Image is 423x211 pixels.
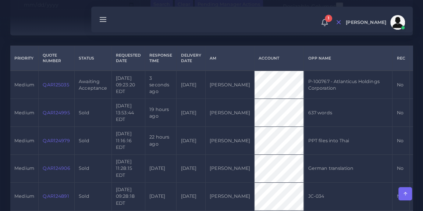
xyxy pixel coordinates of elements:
[111,99,145,127] td: [DATE] 13:53:44 EDT
[39,46,75,71] th: Quote Number
[304,155,392,183] td: German translation
[205,71,254,99] td: [PERSON_NAME]
[304,127,392,155] td: PPT files into Thai
[392,183,409,211] td: No
[304,46,392,71] th: Opp Name
[392,71,409,99] td: No
[390,15,405,30] img: avatar
[145,99,177,127] td: 19 hours ago
[205,155,254,183] td: [PERSON_NAME]
[43,165,70,171] a: QAR124906
[205,99,254,127] td: [PERSON_NAME]
[14,82,34,87] span: medium
[43,110,70,115] a: QAR124995
[318,19,331,26] a: 1
[74,99,111,127] td: Sold
[177,46,205,71] th: Delivery Date
[14,165,34,171] span: medium
[74,46,111,71] th: Status
[177,183,205,211] td: [DATE]
[205,127,254,155] td: [PERSON_NAME]
[74,155,111,183] td: Sold
[111,46,145,71] th: Requested Date
[177,99,205,127] td: [DATE]
[111,155,145,183] td: [DATE] 11:28:15 EDT
[145,155,177,183] td: [DATE]
[111,71,145,99] td: [DATE] 09:23:20 EDT
[43,193,69,199] a: QAR124891
[342,15,408,30] a: [PERSON_NAME]avatar
[304,183,392,211] td: JC-034
[304,99,392,127] td: 637 words
[14,138,34,143] span: medium
[145,46,177,71] th: Response Time
[177,71,205,99] td: [DATE]
[392,99,409,127] td: No
[74,71,111,99] td: Awaiting Acceptance
[205,183,254,211] td: [PERSON_NAME]
[392,127,409,155] td: No
[177,127,205,155] td: [DATE]
[346,20,386,25] span: [PERSON_NAME]
[205,46,254,71] th: AM
[74,183,111,211] td: Sold
[111,183,145,211] td: [DATE] 09:28:18 EDT
[254,46,303,71] th: Account
[14,110,34,115] span: medium
[111,127,145,155] td: [DATE] 11:16:16 EDT
[43,82,69,87] a: QAR125035
[325,15,332,22] span: 1
[145,71,177,99] td: 3 seconds ago
[10,46,39,71] th: Priority
[14,193,34,199] span: medium
[392,46,409,71] th: REC
[304,71,392,99] td: P-100767 - Atlanticus Holdings Corporation
[145,183,177,211] td: [DATE]
[145,127,177,155] td: 22 hours ago
[177,155,205,183] td: [DATE]
[43,138,70,143] a: QAR124979
[392,155,409,183] td: No
[74,127,111,155] td: Sold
